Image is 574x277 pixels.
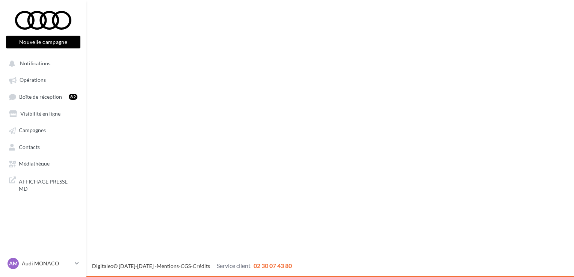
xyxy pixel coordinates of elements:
span: 02 30 07 43 80 [254,262,292,269]
span: Service client [217,262,251,269]
div: 82 [69,94,77,100]
span: Visibilité en ligne [20,110,60,117]
span: AM [9,260,18,267]
a: Digitaleo [92,263,113,269]
a: Campagnes [5,123,82,137]
a: Médiathèque [5,157,82,170]
span: © [DATE]-[DATE] - - - [92,263,292,269]
a: Opérations [5,73,82,86]
span: Opérations [20,77,46,83]
span: Boîte de réception [19,93,62,100]
a: Crédits [193,263,210,269]
a: CGS [181,263,191,269]
a: Contacts [5,140,82,154]
p: Audi MONACO [22,260,72,267]
a: AM Audi MONACO [6,256,80,271]
span: Médiathèque [19,161,50,167]
a: Visibilité en ligne [5,107,82,120]
span: Contacts [19,144,40,150]
a: Mentions [157,263,179,269]
button: Nouvelle campagne [6,36,80,48]
span: Notifications [20,60,50,66]
a: Boîte de réception82 [5,90,82,104]
span: Campagnes [19,127,46,134]
button: Notifications [5,56,79,70]
span: AFFICHAGE PRESSE MD [19,176,77,193]
a: AFFICHAGE PRESSE MD [5,173,82,196]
